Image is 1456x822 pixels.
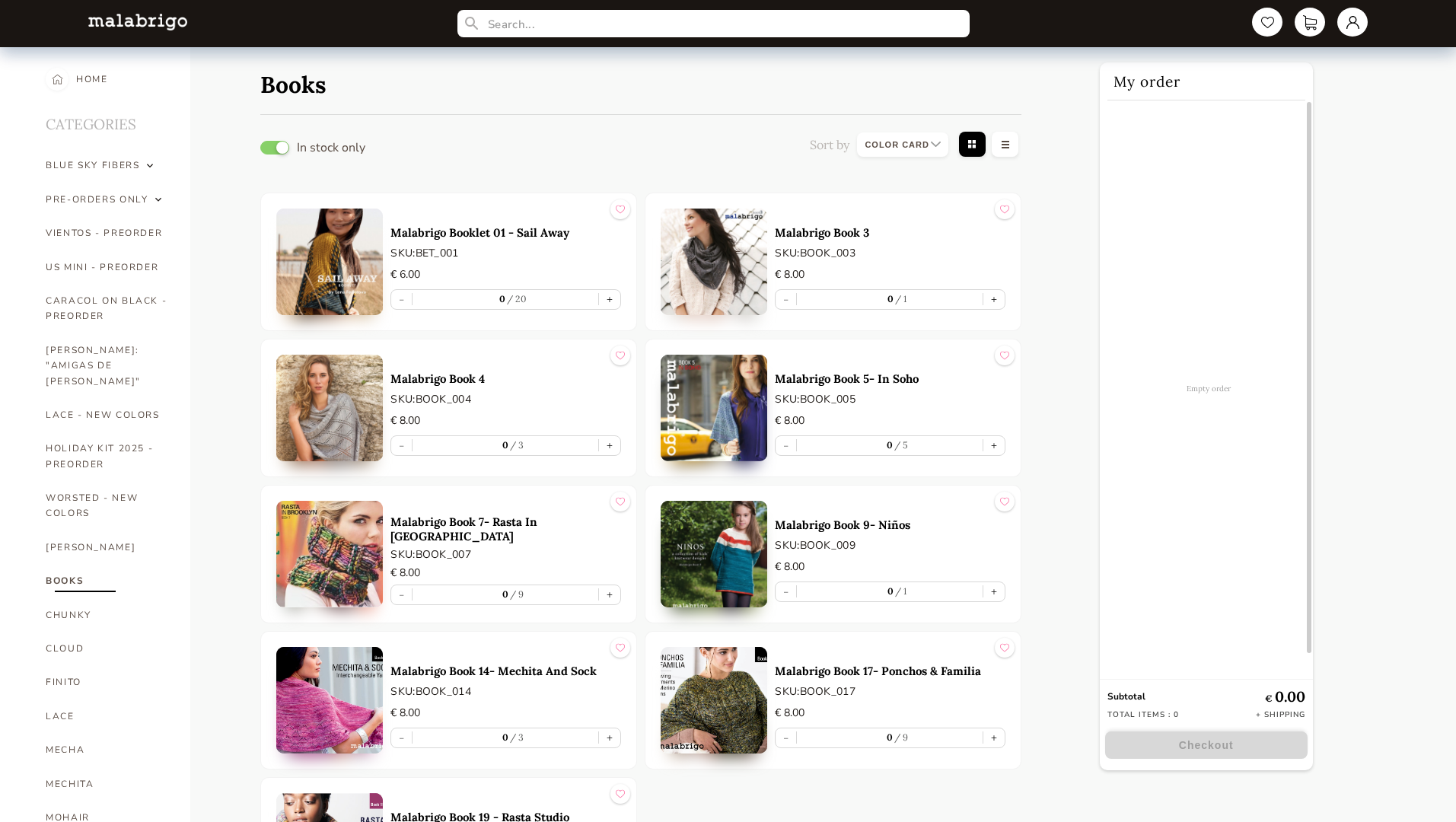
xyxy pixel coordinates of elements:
[155,192,161,207] img: group-arrow.5ec7036b.svg
[775,371,1005,386] a: Malabrigo Book 5- In Soho
[893,731,909,743] label: 9
[775,266,1005,283] p: € 8.00
[508,588,524,600] label: 9
[390,705,621,722] p: € 8.00
[457,10,970,37] input: Search...
[1107,709,1179,720] p: Total items : 0
[46,481,167,530] a: WORSTED - NEW COLORS
[46,284,167,333] a: CARACOL ON BLACK - PREORDER
[390,245,621,261] p: SKU: BET_001
[894,293,907,304] label: 1
[810,137,849,152] p: Sort by
[775,664,1005,678] a: Malabrigo Book 17- Ponchos & Familia
[661,355,767,461] img: 0.jpg
[46,564,167,597] a: BOOKS
[1256,709,1305,720] p: + Shipping
[983,436,1005,455] button: +
[989,130,1021,161] img: table-view__disabled.3d689eb7.svg
[390,683,621,699] p: SKU: BOOK_014
[956,130,989,161] img: grid-view.f2ab8e65.svg
[46,598,167,632] a: CHUNKY
[390,565,621,581] p: € 8.00
[775,225,1005,240] a: Malabrigo Book 3
[46,158,139,173] div: BLUE SKY FIBERS
[893,439,909,451] label: 5
[508,439,524,451] label: 3
[46,665,167,699] a: FINITO
[46,767,167,801] a: MECHITA
[390,546,621,562] p: SKU: BOOK_007
[599,728,620,747] button: +
[46,216,167,250] a: VIENTOS - PREORDER
[46,733,167,766] a: MECHA
[661,209,767,315] img: 0.jpg
[276,355,383,461] img: 0.jpg
[661,647,767,753] img: 0.jpg
[46,250,167,284] a: US MINI - PREORDER
[390,266,621,283] p: € 6.00
[390,225,621,240] a: Malabrigo Booklet 01 - Sail Away
[775,413,1005,429] p: € 8.00
[88,14,187,30] img: L5WsItTXhTFtyxb3tkNoXNspfcfOAAWlbXYcuBTUg0FA22wzaAJ6kXiYLTb6coiuTfQf1mE2HwVko7IAAAAASUVORK5CYII=
[147,158,153,173] img: group-arrow.5ec7036b.svg
[775,559,1005,575] p: € 8.00
[46,192,148,207] div: PRE-ORDERS ONLY
[775,391,1005,407] p: SKU: BOOK_005
[983,582,1005,601] button: +
[505,293,527,304] label: 20
[775,705,1005,722] p: € 8.00
[390,413,621,429] p: € 8.00
[1265,687,1305,706] p: 0.00
[260,70,327,99] h1: Books
[46,632,167,665] a: CLOUD
[276,501,383,607] img: 0.jpg
[1100,731,1313,759] a: Checkout
[775,518,1005,532] a: Malabrigo Book 9- Niños
[599,290,620,309] button: +
[46,699,167,733] a: LACE
[297,142,365,153] p: In stock only
[1265,693,1275,704] span: €
[276,209,383,315] img: 0.jpg
[46,432,167,481] a: HOLIDAY KIT 2025 - PREORDER
[1107,62,1305,100] h2: My order
[390,371,621,386] a: Malabrigo Book 4
[52,68,63,91] img: home-nav-btn.c16b0172.svg
[390,664,621,678] a: Malabrigo Book 14- Mechita And Sock
[390,391,621,407] p: SKU: BOOK_004
[46,398,167,432] a: LACE - NEW COLORS
[775,537,1005,553] p: SKU: BOOK_009
[46,333,167,398] a: [PERSON_NAME]: "AMIGAS DE [PERSON_NAME]"
[1107,690,1145,703] strong: Subtotal
[894,585,907,597] label: 1
[46,530,167,564] a: [PERSON_NAME]
[599,436,620,455] button: +
[1100,100,1318,677] div: Empty order
[276,647,383,753] img: 0.jpg
[76,62,108,96] div: HOME
[775,683,1005,699] p: SKU: BOOK_017
[983,728,1005,747] button: +
[1105,731,1308,759] button: Checkout
[775,245,1005,261] p: SKU: BOOK_003
[508,731,524,743] label: 3
[983,290,1005,309] button: +
[661,501,767,607] img: 0.jpg
[390,515,621,543] a: Malabrigo Book 7- Rasta In [GEOGRAPHIC_DATA]
[46,96,167,148] h2: CATEGORIES
[599,585,620,604] button: +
